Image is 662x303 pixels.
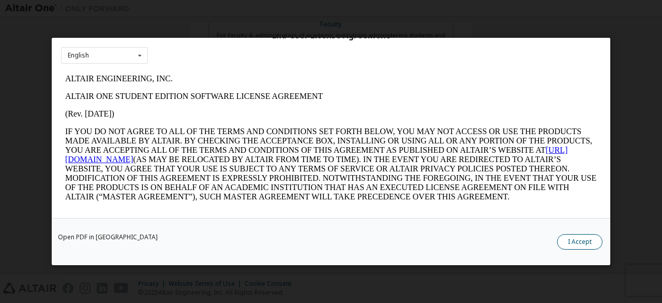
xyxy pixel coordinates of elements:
[68,52,89,59] div: English
[557,234,603,250] button: I Accept
[58,234,158,240] a: Open PDF in [GEOGRAPHIC_DATA]
[4,57,536,132] p: IF YOU DO NOT AGREE TO ALL OF THE TERMS AND CONDITIONS SET FORTH BELOW, YOU MAY NOT ACCESS OR USE...
[61,31,601,41] div: End-User License Agreement
[4,39,536,49] p: (Rev. [DATE])
[4,4,536,13] p: ALTAIR ENGINEERING, INC.
[4,76,507,94] a: [URL][DOMAIN_NAME]
[4,22,536,31] p: ALTAIR ONE STUDENT EDITION SOFTWARE LICENSE AGREEMENT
